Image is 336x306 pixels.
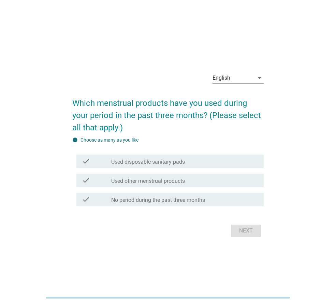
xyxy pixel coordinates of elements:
[213,75,230,81] div: English
[82,195,90,204] i: check
[72,90,264,134] h2: Which menstrual products have you used during your period in the past three months? (Please selec...
[255,74,264,82] i: arrow_drop_down
[81,137,138,143] label: Choose as many as you like
[82,176,90,184] i: check
[111,178,185,184] label: Used other menstrual products
[111,197,205,204] label: No period during the past three months
[82,157,90,165] i: check
[111,159,185,165] label: Used disposable sanitary pads
[72,137,78,143] i: info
